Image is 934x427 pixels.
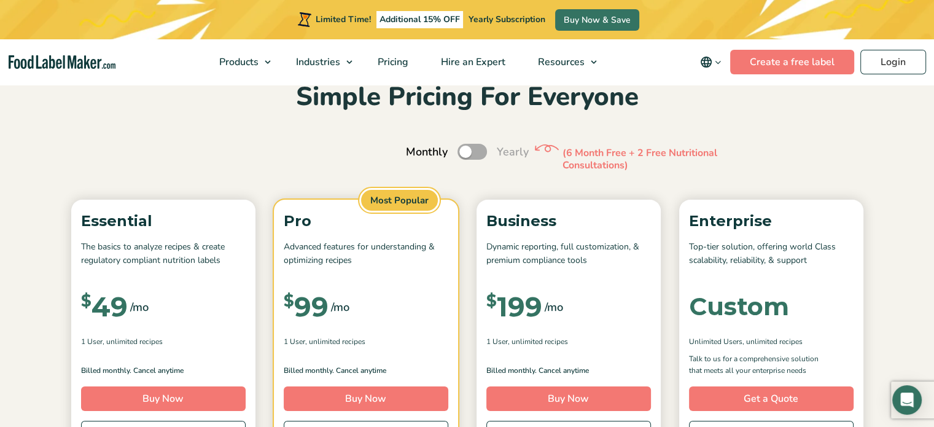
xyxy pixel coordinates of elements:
[689,294,789,319] div: Custom
[689,210,854,233] p: Enterprise
[892,385,922,415] div: Open Intercom Messenger
[860,50,926,74] a: Login
[425,39,519,85] a: Hire an Expert
[486,293,497,309] span: $
[81,240,246,268] p: The basics to analyze recipes & create regulatory compliant nutrition labels
[103,336,163,347] span: , Unlimited Recipes
[81,293,128,320] div: 49
[81,293,91,309] span: $
[730,50,854,74] a: Create a free label
[437,55,507,69] span: Hire an Expert
[469,14,545,25] span: Yearly Subscription
[362,39,422,85] a: Pricing
[486,210,651,233] p: Business
[81,336,103,347] span: 1 User
[284,365,448,377] p: Billed monthly. Cancel anytime
[81,365,246,377] p: Billed monthly. Cancel anytime
[284,336,305,347] span: 1 User
[497,144,529,160] span: Yearly
[292,55,341,69] span: Industries
[742,336,803,347] span: , Unlimited Recipes
[508,336,568,347] span: , Unlimited Recipes
[406,144,448,160] span: Monthly
[284,293,329,320] div: 99
[486,386,651,411] a: Buy Now
[534,55,586,69] span: Resources
[555,9,639,31] a: Buy Now & Save
[284,386,448,411] a: Buy Now
[284,240,448,268] p: Advanced features for understanding & optimizing recipes
[689,336,742,347] span: Unlimited Users
[689,353,830,377] p: Talk to us for a comprehensive solution that meets all your enterprise needs
[457,144,487,160] label: Toggle
[203,39,277,85] a: Products
[562,147,747,173] p: (6 Month Free + 2 Free Nutritional Consultations)
[545,299,563,316] span: /mo
[486,293,542,320] div: 199
[486,365,651,377] p: Billed monthly. Cancel anytime
[359,188,440,213] span: Most Popular
[81,210,246,233] p: Essential
[81,386,246,411] a: Buy Now
[376,11,463,28] span: Additional 15% OFF
[331,299,349,316] span: /mo
[216,55,260,69] span: Products
[284,293,294,309] span: $
[522,39,603,85] a: Resources
[65,80,870,114] h2: Simple Pricing For Everyone
[280,39,359,85] a: Industries
[130,299,149,316] span: /mo
[689,240,854,268] p: Top-tier solution, offering world Class scalability, reliability, & support
[689,386,854,411] a: Get a Quote
[284,210,448,233] p: Pro
[316,14,371,25] span: Limited Time!
[486,240,651,268] p: Dynamic reporting, full customization, & premium compliance tools
[305,336,365,347] span: , Unlimited Recipes
[374,55,410,69] span: Pricing
[486,336,508,347] span: 1 User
